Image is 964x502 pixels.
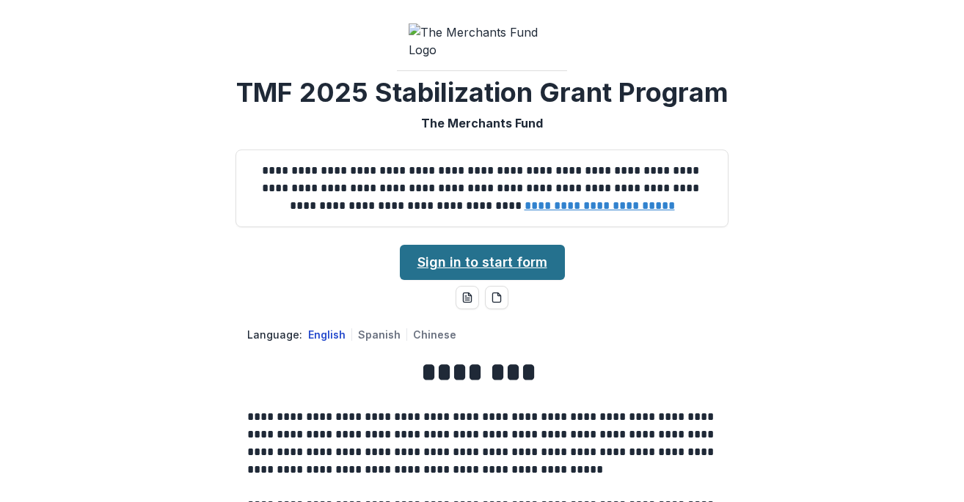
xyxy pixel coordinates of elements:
[456,286,479,309] button: word-download
[400,245,565,280] a: Sign in to start form
[485,286,508,309] button: pdf-download
[413,328,456,341] button: Chinese
[236,77,729,108] h2: TMF 2025 Stabilization Grant Program
[409,23,555,59] img: The Merchants Fund Logo
[308,328,346,341] button: English
[421,114,543,132] p: The Merchants Fund
[247,327,302,342] p: Language:
[358,328,401,341] button: Spanish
